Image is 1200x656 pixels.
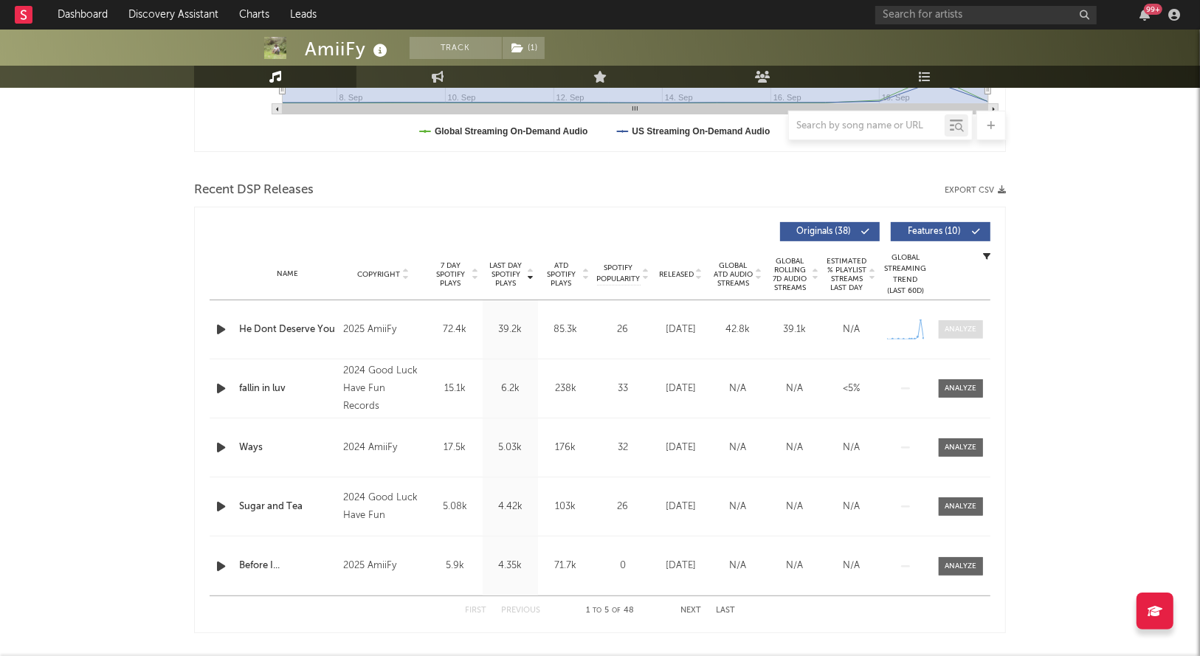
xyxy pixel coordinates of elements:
[900,227,968,236] span: Features ( 10 )
[542,381,590,396] div: 238k
[827,257,867,292] span: Estimated % Playlist Streams Last Day
[770,381,819,396] div: N/A
[827,381,876,396] div: <5%
[770,500,819,514] div: N/A
[542,559,590,573] div: 71.7k
[770,257,810,292] span: Global Rolling 7D Audio Streams
[1139,9,1150,21] button: 99+
[597,441,649,455] div: 32
[713,500,762,514] div: N/A
[656,559,706,573] div: [DATE]
[542,441,590,455] div: 176k
[945,186,1006,195] button: Export CSV
[789,120,945,132] input: Search by song name or URL
[343,557,424,575] div: 2025 AmiiFy
[431,261,470,288] span: 7 Day Spotify Plays
[1144,4,1162,15] div: 99 +
[659,270,694,279] span: Released
[827,441,876,455] div: N/A
[431,559,479,573] div: 5.9k
[656,441,706,455] div: [DATE]
[542,500,590,514] div: 103k
[656,322,706,337] div: [DATE]
[790,227,858,236] span: Originals ( 38 )
[431,500,479,514] div: 5.08k
[875,6,1097,24] input: Search for artists
[486,322,534,337] div: 39.2k
[827,322,876,337] div: N/A
[713,381,762,396] div: N/A
[656,500,706,514] div: [DATE]
[770,322,819,337] div: 39.1k
[593,607,602,614] span: to
[503,37,545,59] button: (1)
[770,559,819,573] div: N/A
[501,607,540,615] button: Previous
[343,321,424,339] div: 2025 AmiiFy
[827,559,876,573] div: N/A
[502,37,545,59] span: ( 1 )
[883,252,928,297] div: Global Streaming Trend (Last 60D)
[239,441,336,455] a: Ways
[239,381,336,396] a: fallin in luv
[343,489,424,525] div: 2024 Good Luck Have Fun
[431,322,479,337] div: 72.4k
[656,381,706,396] div: [DATE]
[305,37,391,61] div: AmiiFy
[194,182,314,199] span: Recent DSP Releases
[343,362,424,415] div: 2024 Good Luck Have Fun Records
[713,322,762,337] div: 42.8k
[239,322,336,337] a: He Dont Deserve You
[570,602,651,620] div: 1 5 48
[597,559,649,573] div: 0
[713,261,754,288] span: Global ATD Audio Streams
[891,222,990,241] button: Features(10)
[597,381,649,396] div: 33
[713,441,762,455] div: N/A
[343,439,424,457] div: 2024 AmiiFy
[713,559,762,573] div: N/A
[239,269,336,280] div: Name
[465,607,486,615] button: First
[597,500,649,514] div: 26
[357,270,400,279] span: Copyright
[486,381,534,396] div: 6.2k
[597,263,641,285] span: Spotify Popularity
[597,322,649,337] div: 26
[613,607,621,614] span: of
[486,441,534,455] div: 5.03k
[716,607,735,615] button: Last
[486,559,534,573] div: 4.35k
[431,441,479,455] div: 17.5k
[239,559,336,573] a: Before I...
[827,500,876,514] div: N/A
[486,500,534,514] div: 4.42k
[770,441,819,455] div: N/A
[486,261,525,288] span: Last Day Spotify Plays
[542,261,581,288] span: ATD Spotify Plays
[542,322,590,337] div: 85.3k
[239,500,336,514] a: Sugar and Tea
[680,607,701,615] button: Next
[780,222,880,241] button: Originals(38)
[410,37,502,59] button: Track
[431,381,479,396] div: 15.1k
